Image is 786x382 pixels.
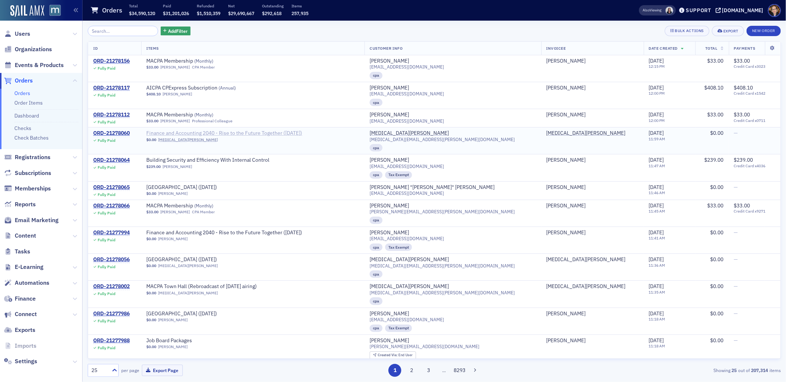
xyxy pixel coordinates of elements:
span: Connect [15,310,37,318]
span: $0.00 [146,263,156,268]
div: [PERSON_NAME] [546,85,586,91]
span: $239.00 [146,164,161,169]
a: [PERSON_NAME] [546,337,586,344]
a: [PERSON_NAME] [158,344,188,349]
span: Viewing [643,8,662,13]
p: Total [129,3,155,8]
a: MACPA Town Hall (Rebroadcast of [DATE] airing) [146,283,257,290]
span: [EMAIL_ADDRESS][DOMAIN_NAME] [370,91,444,97]
p: Net [228,3,254,8]
div: [PERSON_NAME] [546,203,586,209]
a: ORD-21278117 [93,85,130,91]
span: $33.00 [734,57,750,64]
a: [MEDICAL_DATA][PERSON_NAME] [546,256,626,263]
span: $0.00 [146,291,156,295]
span: Liz Hostetler [546,112,639,118]
a: [PERSON_NAME] [370,229,409,236]
span: $0.00 [710,130,724,136]
a: ORD-21278065 [93,184,130,191]
div: Fully Paid [98,93,115,98]
a: Finance and Accounting 2040 - Rise to the Future Together ([DATE]) [146,229,302,236]
a: [PERSON_NAME] [546,184,586,191]
a: Checks [14,125,31,132]
button: 2 [405,364,418,377]
time: 11:45 AM [649,208,666,214]
span: — [734,184,738,190]
span: Events & Products [15,61,64,69]
a: [PERSON_NAME] [370,311,409,317]
span: Automations [15,279,49,287]
span: $33.00 [708,111,724,118]
span: Credit Card x0711 [734,118,775,123]
span: MACPA Membership [146,203,239,209]
a: [PERSON_NAME] [546,229,586,236]
a: Users [4,30,30,38]
a: Finance and Accounting 2040 - Rise to the Future Together ([DATE]) [146,130,302,137]
span: — [734,130,738,136]
span: Imports [15,342,36,350]
a: ORD-21278060 [93,130,130,137]
a: ORD-21278112 [93,112,130,118]
span: $33.00 [146,65,158,70]
span: Email Marketing [15,216,59,224]
div: cpa [370,144,382,151]
div: Bulk Actions [675,29,704,33]
button: New Order [747,26,781,36]
a: [MEDICAL_DATA][PERSON_NAME] [158,291,218,295]
div: Fully Paid [98,165,115,170]
a: Events & Products [4,61,64,69]
a: [PERSON_NAME] [546,157,586,164]
a: Job Board Packages [146,337,239,344]
span: Yasmin Galvez [546,283,639,290]
p: Refunded [197,3,220,8]
span: [DATE] [649,111,664,118]
span: $408.10 [705,84,724,91]
span: $0.00 [710,184,724,190]
a: [MEDICAL_DATA][PERSON_NAME] [158,263,218,268]
div: ORD-21278066 [93,203,130,209]
span: MACPA Membership [146,112,239,118]
span: Finance [15,295,36,303]
span: [DATE] [649,84,664,91]
a: Email Marketing [4,216,59,224]
div: [MEDICAL_DATA][PERSON_NAME] [370,256,449,263]
a: [PERSON_NAME] [370,337,409,344]
a: Orders [4,77,33,85]
span: [DATE] [649,202,664,209]
a: MACPA Membership (Monthly) [146,58,239,64]
div: cpa [370,99,382,106]
div: Tax Exempt [385,171,412,179]
button: 3 [422,364,435,377]
a: [MEDICAL_DATA][PERSON_NAME] [158,137,218,142]
div: Also [643,8,650,13]
span: — [734,229,738,236]
a: [PERSON_NAME] [546,112,586,118]
a: ORD-21278064 [93,157,130,164]
div: Export [723,29,738,33]
time: 11:41 AM [649,235,666,241]
span: MACPA Town Hall (Rebroadcast of August 2025 airing) [146,283,257,290]
a: Memberships [4,185,51,193]
span: Finance and Accounting 2040 - Rise to the Future Together (October 2025) [146,130,302,137]
a: [PERSON_NAME] [546,58,586,64]
div: [PERSON_NAME] "[PERSON_NAME]" [PERSON_NAME] [370,184,495,191]
button: [DOMAIN_NAME] [716,8,766,13]
time: 11:36 AM [649,263,666,268]
span: Credit Card x1542 [734,91,775,96]
a: MACPA Membership (Monthly) [146,203,239,209]
div: Support [686,7,711,14]
a: Reports [4,200,36,208]
a: Dashboard [14,112,39,119]
a: [PERSON_NAME] [160,210,190,214]
span: $239.00 [734,157,753,163]
img: SailAMX [10,5,44,17]
a: [PERSON_NAME] [158,191,188,196]
a: Automations [4,279,49,287]
span: Yasmin Galvez [546,130,639,137]
div: ORD-21278056 [93,256,130,263]
a: [PERSON_NAME] [546,311,586,317]
span: Credit Card x4036 [734,164,775,168]
span: $33.00 [734,202,750,209]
